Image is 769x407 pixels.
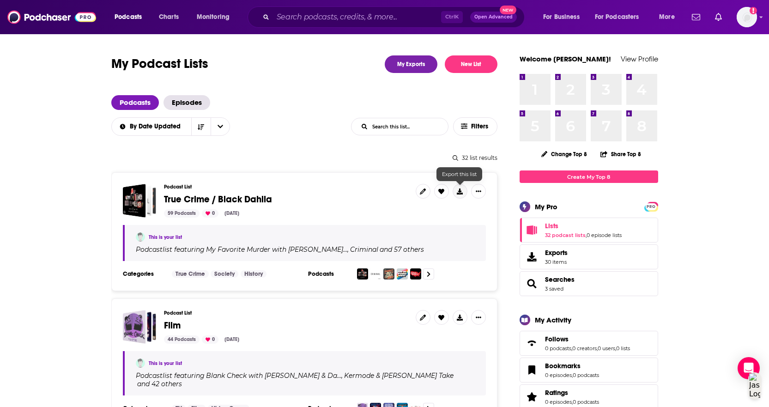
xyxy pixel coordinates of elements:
[191,118,211,135] button: Sort Direction
[572,372,573,378] span: ,
[111,117,230,136] h2: Choose List sort
[149,234,182,240] a: This is your list
[111,123,191,130] button: open menu
[471,184,486,199] button: Show More Button
[397,268,408,279] img: You're Wrong About
[535,202,557,211] div: My Pro
[136,245,475,254] div: Podcast list featuring
[211,118,230,135] button: open menu
[383,268,394,279] img: Last Podcast On The Left
[211,270,238,278] a: Society
[616,345,630,352] a: 0 lists
[453,117,497,136] button: Filters
[153,10,184,24] a: Charts
[653,10,686,24] button: open menu
[164,194,272,205] span: True Crime / Black Dahlia
[537,10,591,24] button: open menu
[172,270,209,278] a: True Crime
[737,7,757,27] img: User Profile
[350,246,378,253] h4: Criminal
[571,345,572,352] span: ,
[159,11,179,24] span: Charts
[520,218,658,243] span: Lists
[737,7,757,27] button: Show profile menu
[471,310,486,325] button: Show More Button
[445,55,497,73] button: New List
[520,170,658,183] a: Create My Top 8
[523,277,541,290] a: Searches
[523,390,541,403] a: Ratings
[344,372,454,379] h4: Kermode & [PERSON_NAME] Take
[589,10,653,24] button: open menu
[164,320,181,331] span: Film
[545,249,568,257] span: Exports
[573,399,599,405] a: 0 podcasts
[659,11,675,24] span: More
[600,145,642,163] button: Share Top 8
[256,6,533,28] div: Search podcasts, credits, & more...
[586,232,587,238] span: ,
[108,10,154,24] button: open menu
[136,232,145,242] a: Rebecca Rozenberg
[545,232,586,238] a: 32 podcast lists
[545,275,575,284] a: Searches
[202,209,218,218] div: 0
[520,55,611,63] a: Welcome [PERSON_NAME]!
[123,184,157,218] a: True Crime / Black Dahlia
[523,224,541,237] a: Lists
[164,194,272,205] a: True Crime / Black Dahlia
[190,10,242,24] button: open menu
[123,310,157,344] a: Film
[164,310,408,316] h3: Podcast List
[523,364,541,377] a: Bookmarks
[341,371,343,380] span: ,
[370,268,381,279] img: Criminal
[136,371,475,388] div: Podcast list featuring
[523,337,541,350] a: Follows
[164,321,181,331] a: Film
[545,399,572,405] a: 0 episodes
[738,357,760,379] div: Open Intercom Messenger
[572,399,573,405] span: ,
[7,8,96,26] img: Podchaser - Follow, Share and Rate Podcasts
[750,7,757,14] svg: Add a profile image
[441,11,463,23] span: Ctrl K
[520,331,658,356] span: Follows
[545,345,571,352] a: 0 podcasts
[349,246,378,253] a: Criminal
[543,11,580,24] span: For Business
[545,362,599,370] a: Bookmarks
[164,335,200,344] div: 44 Podcasts
[111,55,208,73] h1: My Podcast Lists
[545,259,568,265] span: 30 items
[380,245,424,254] p: and 57 others
[197,11,230,24] span: Monitoring
[520,358,658,383] span: Bookmarks
[385,55,437,73] a: My Exports
[163,95,210,110] a: Episodes
[573,372,599,378] a: 0 podcasts
[111,95,159,110] a: Podcasts
[615,345,616,352] span: ,
[545,372,572,378] a: 0 episodes
[357,268,368,279] img: My Favorite Murder with Karen Kilgariff and Georgia Hardstark
[115,11,142,24] span: Podcasts
[520,244,658,269] a: Exports
[545,222,622,230] a: Lists
[471,123,490,130] span: Filters
[206,372,341,379] h4: Blank Check with [PERSON_NAME] & Da…
[536,148,593,160] button: Change Top 8
[164,184,408,190] h3: Podcast List
[621,55,658,63] a: View Profile
[711,9,726,25] a: Show notifications dropdown
[308,270,350,278] h3: Podcasts
[598,345,615,352] a: 0 users
[646,203,657,210] a: PRO
[137,380,182,388] p: and 42 others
